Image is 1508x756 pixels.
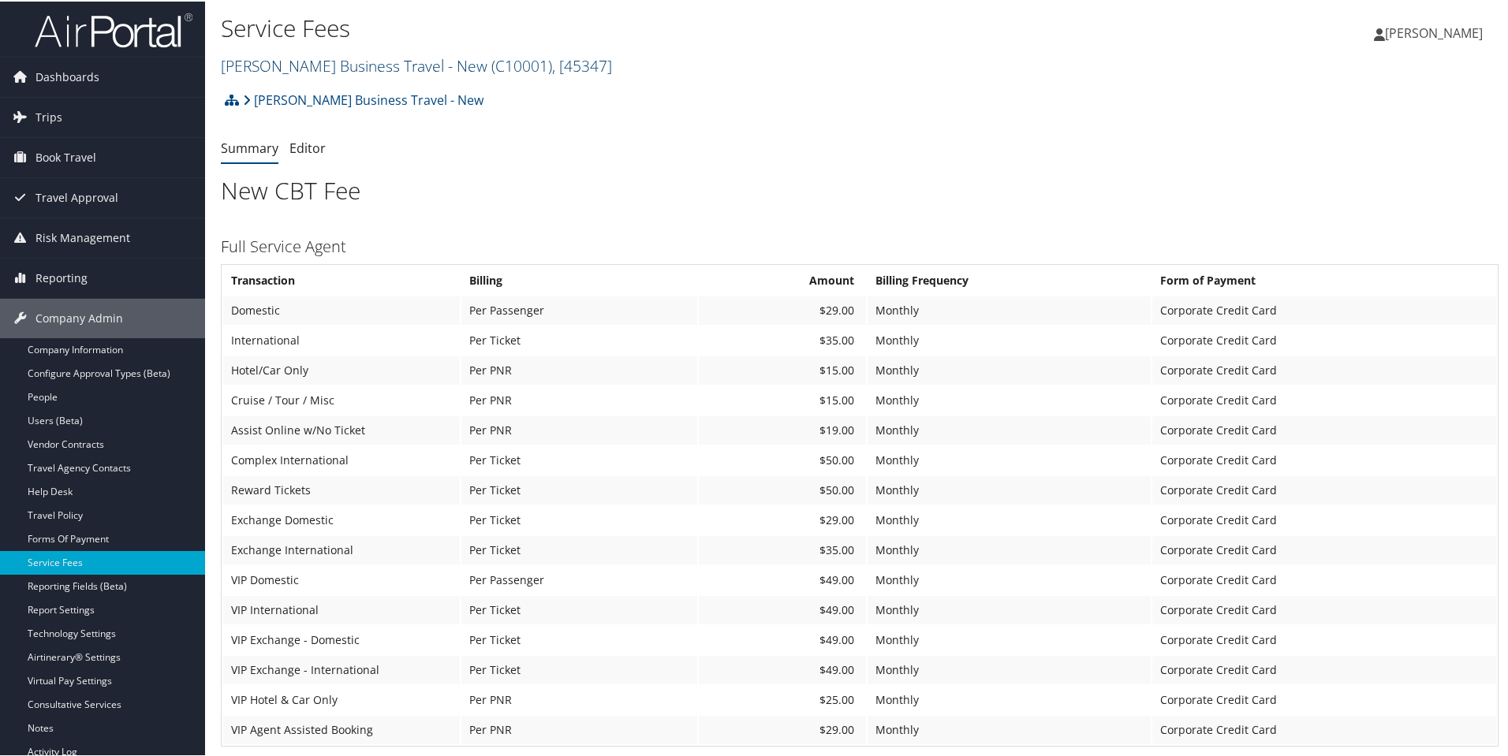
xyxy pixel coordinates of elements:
[1152,534,1496,563] td: Corporate Credit Card
[699,564,867,593] td: $49.00
[35,10,192,47] img: airportal-logo.png
[461,295,697,323] td: Per Passenger
[868,714,1150,743] td: Monthly
[699,445,867,473] td: $50.00
[1152,475,1496,503] td: Corporate Credit Card
[35,96,62,136] span: Trips
[223,564,460,593] td: VIP Domestic
[868,684,1150,713] td: Monthly
[699,684,867,713] td: $25.00
[1152,385,1496,413] td: Corporate Credit Card
[223,385,460,413] td: Cruise / Tour / Misc
[699,654,867,683] td: $49.00
[1152,295,1496,323] td: Corporate Credit Card
[223,654,460,683] td: VIP Exchange - International
[221,138,278,155] a: Summary
[552,54,612,75] span: , [ 45347 ]
[35,56,99,95] span: Dashboards
[699,475,867,503] td: $50.00
[868,624,1150,653] td: Monthly
[1152,654,1496,683] td: Corporate Credit Card
[223,445,460,473] td: Complex International
[868,355,1150,383] td: Monthly
[35,217,130,256] span: Risk Management
[699,355,867,383] td: $15.00
[868,445,1150,473] td: Monthly
[223,684,460,713] td: VIP Hotel & Car Only
[223,714,460,743] td: VIP Agent Assisted Booking
[1152,415,1496,443] td: Corporate Credit Card
[461,355,697,383] td: Per PNR
[491,54,552,75] span: ( C10001 )
[868,385,1150,413] td: Monthly
[461,505,697,533] td: Per Ticket
[699,415,867,443] td: $19.00
[223,624,460,653] td: VIP Exchange - Domestic
[221,173,1499,206] h1: New CBT Fee
[461,624,697,653] td: Per Ticket
[868,654,1150,683] td: Monthly
[699,265,867,293] th: Amount
[223,355,460,383] td: Hotel/Car Only
[1152,265,1496,293] th: Form of Payment
[1152,445,1496,473] td: Corporate Credit Card
[461,564,697,593] td: Per Passenger
[461,684,697,713] td: Per PNR
[461,594,697,623] td: Per Ticket
[868,534,1150,563] td: Monthly
[461,475,697,503] td: Per Ticket
[699,325,867,353] td: $35.00
[1152,355,1496,383] td: Corporate Credit Card
[699,505,867,533] td: $29.00
[221,10,1073,43] h1: Service Fees
[1152,624,1496,653] td: Corporate Credit Card
[223,325,460,353] td: International
[699,714,867,743] td: $29.00
[35,177,118,216] span: Travel Approval
[868,265,1150,293] th: Billing Frequency
[289,138,326,155] a: Editor
[461,534,697,563] td: Per Ticket
[223,475,460,503] td: Reward Tickets
[1385,23,1483,40] span: [PERSON_NAME]
[868,594,1150,623] td: Monthly
[461,265,697,293] th: Billing
[868,325,1150,353] td: Monthly
[223,534,460,563] td: Exchange International
[461,445,697,473] td: Per Ticket
[221,54,612,75] a: [PERSON_NAME] Business Travel - New
[223,415,460,443] td: Assist Online w/No Ticket
[461,385,697,413] td: Per PNR
[1152,594,1496,623] td: Corporate Credit Card
[461,415,697,443] td: Per PNR
[35,136,96,176] span: Book Travel
[1152,684,1496,713] td: Corporate Credit Card
[1152,564,1496,593] td: Corporate Credit Card
[223,295,460,323] td: Domestic
[1374,8,1499,55] a: [PERSON_NAME]
[461,325,697,353] td: Per Ticket
[223,265,460,293] th: Transaction
[868,415,1150,443] td: Monthly
[35,297,123,337] span: Company Admin
[699,624,867,653] td: $49.00
[1152,505,1496,533] td: Corporate Credit Card
[223,505,460,533] td: Exchange Domestic
[1152,714,1496,743] td: Corporate Credit Card
[223,594,460,623] td: VIP International
[243,83,483,114] a: [PERSON_NAME] Business Travel - New
[699,295,867,323] td: $29.00
[868,295,1150,323] td: Monthly
[461,654,697,683] td: Per Ticket
[699,534,867,563] td: $35.00
[461,714,697,743] td: Per PNR
[868,564,1150,593] td: Monthly
[1152,325,1496,353] td: Corporate Credit Card
[699,385,867,413] td: $15.00
[699,594,867,623] td: $49.00
[35,257,88,296] span: Reporting
[868,505,1150,533] td: Monthly
[221,234,1499,256] h3: Full Service Agent
[868,475,1150,503] td: Monthly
